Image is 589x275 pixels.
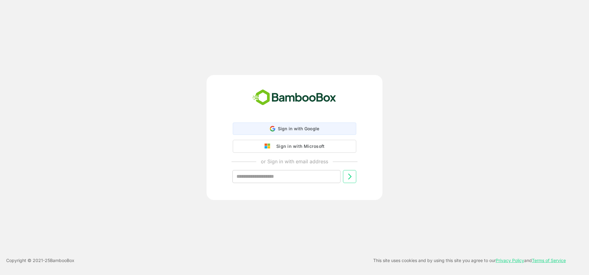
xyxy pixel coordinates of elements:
[373,257,566,264] p: This site uses cookies and by using this site you agree to our and
[249,87,340,108] img: bamboobox
[265,144,273,149] img: google
[496,258,524,263] a: Privacy Policy
[233,123,356,135] div: Sign in with Google
[261,158,328,165] p: or Sign in with email address
[278,126,320,131] span: Sign in with Google
[532,258,566,263] a: Terms of Service
[6,257,74,264] p: Copyright © 2021- 25 BambooBox
[233,140,356,153] button: Sign in with Microsoft
[273,142,324,150] div: Sign in with Microsoft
